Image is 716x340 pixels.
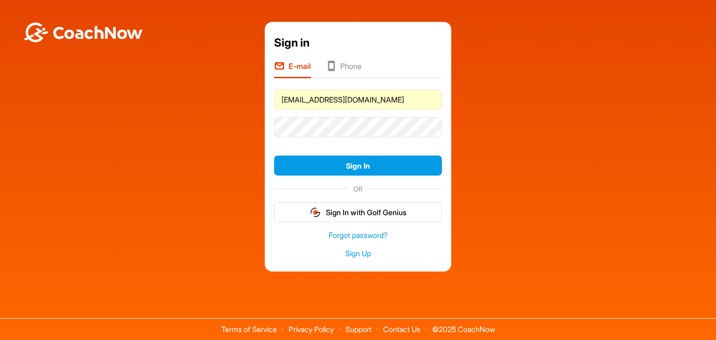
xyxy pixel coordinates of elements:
[326,61,362,78] li: Phone
[349,184,367,194] span: OR
[383,325,420,334] a: Contact Us
[274,156,442,176] button: Sign In
[274,34,442,51] div: Sign in
[427,319,500,333] span: © 2025 CoachNow
[274,61,311,78] li: E-mail
[345,325,372,334] a: Support
[274,248,442,259] a: Sign Up
[274,89,442,110] input: E-mail
[221,325,277,334] a: Terms of Service
[22,22,144,42] img: BwLJSsUCoWCh5upNqxVrqldRgqLPVwmV24tXu5FoVAoFEpwwqQ3VIfuoInZCoVCoTD4vwADAC3ZFMkVEQFDAAAAAElFTkSuQmCC
[289,325,334,334] a: Privacy Policy
[310,207,321,218] img: gg_logo
[274,202,442,222] button: Sign In with Golf Genius
[274,230,442,241] a: Forgot password?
